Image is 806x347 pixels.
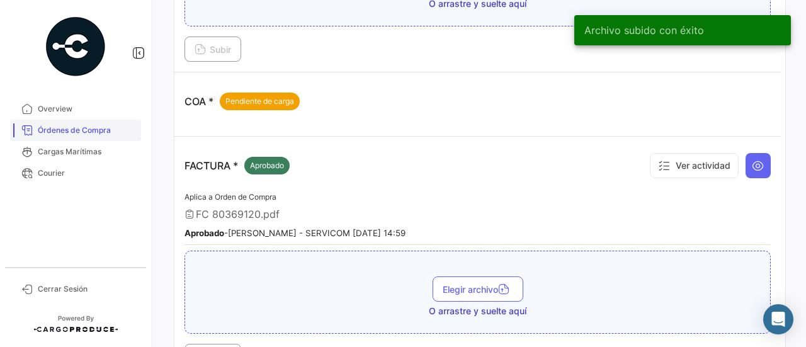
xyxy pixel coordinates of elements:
[225,96,294,107] span: Pendiente de carga
[10,162,141,184] a: Courier
[10,98,141,120] a: Overview
[38,168,136,179] span: Courier
[195,44,231,55] span: Subir
[184,228,224,238] b: Aprobado
[584,24,704,37] span: Archivo subido con éxito
[38,103,136,115] span: Overview
[196,208,280,220] span: FC 80369120.pdf
[10,120,141,141] a: Órdenes de Compra
[443,284,513,295] span: Elegir archivo
[38,146,136,157] span: Cargas Marítimas
[429,305,526,317] span: O arrastre y suelte aquí
[250,160,284,171] span: Aprobado
[44,15,107,78] img: powered-by.png
[184,37,241,62] button: Subir
[38,283,136,295] span: Cerrar Sesión
[184,192,276,202] span: Aplica a Orden de Compra
[763,304,793,334] div: Abrir Intercom Messenger
[433,276,523,302] button: Elegir archivo
[650,153,739,178] button: Ver actividad
[184,228,406,238] small: - [PERSON_NAME] - SERVICOM [DATE] 14:59
[38,125,136,136] span: Órdenes de Compra
[184,93,300,110] p: COA *
[10,141,141,162] a: Cargas Marítimas
[184,157,290,174] p: FACTURA *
